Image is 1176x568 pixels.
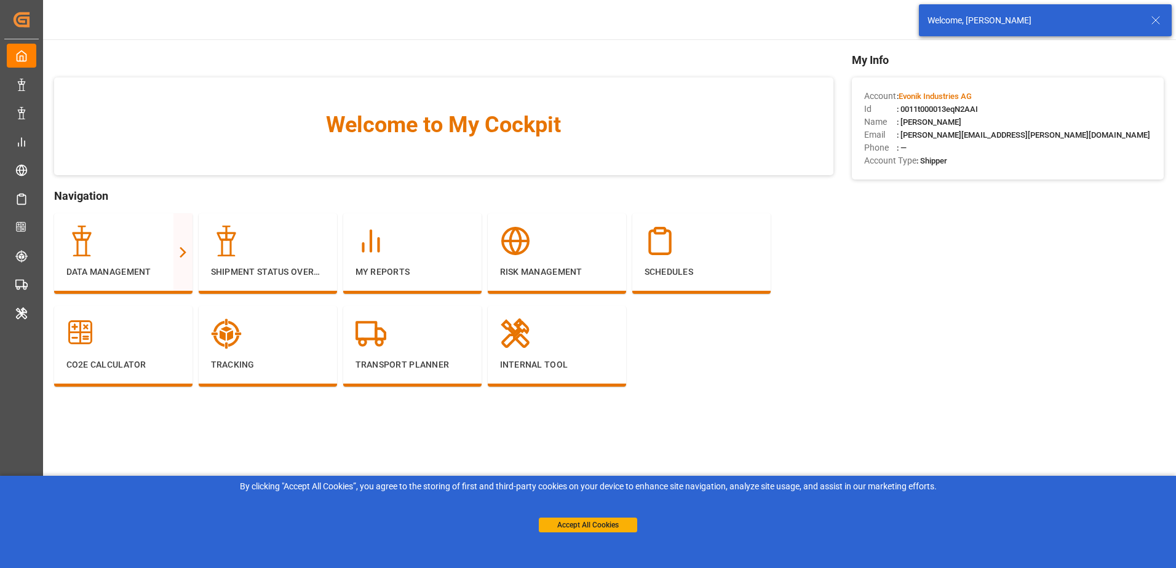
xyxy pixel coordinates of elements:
button: Accept All Cookies [539,518,637,532]
span: Id [864,103,897,116]
span: : [PERSON_NAME][EMAIL_ADDRESS][PERSON_NAME][DOMAIN_NAME] [897,130,1150,140]
p: Internal Tool [500,358,614,371]
span: : Shipper [916,156,947,165]
p: Transport Planner [356,358,469,371]
div: By clicking "Accept All Cookies”, you agree to the storing of first and third-party cookies on yo... [9,480,1167,493]
span: Welcome to My Cockpit [79,108,809,141]
span: Email [864,128,897,141]
p: Shipment Status Overview [211,266,325,278]
p: Tracking [211,358,325,371]
p: My Reports [356,266,469,278]
span: : 0011t000013eqN2AAI [897,105,978,114]
span: My Info [852,52,1164,68]
p: Data Management [66,266,180,278]
p: Risk Management [500,266,614,278]
span: Phone [864,141,897,154]
span: Evonik Industries AG [899,92,972,101]
span: Name [864,116,897,128]
p: CO2e Calculator [66,358,180,371]
span: Account [864,90,897,103]
span: : [897,92,972,101]
span: : — [897,143,907,152]
div: Welcome, [PERSON_NAME] [928,14,1139,27]
span: : [PERSON_NAME] [897,117,961,127]
span: Navigation [54,187,833,204]
p: Schedules [645,266,758,278]
span: Account Type [864,154,916,167]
